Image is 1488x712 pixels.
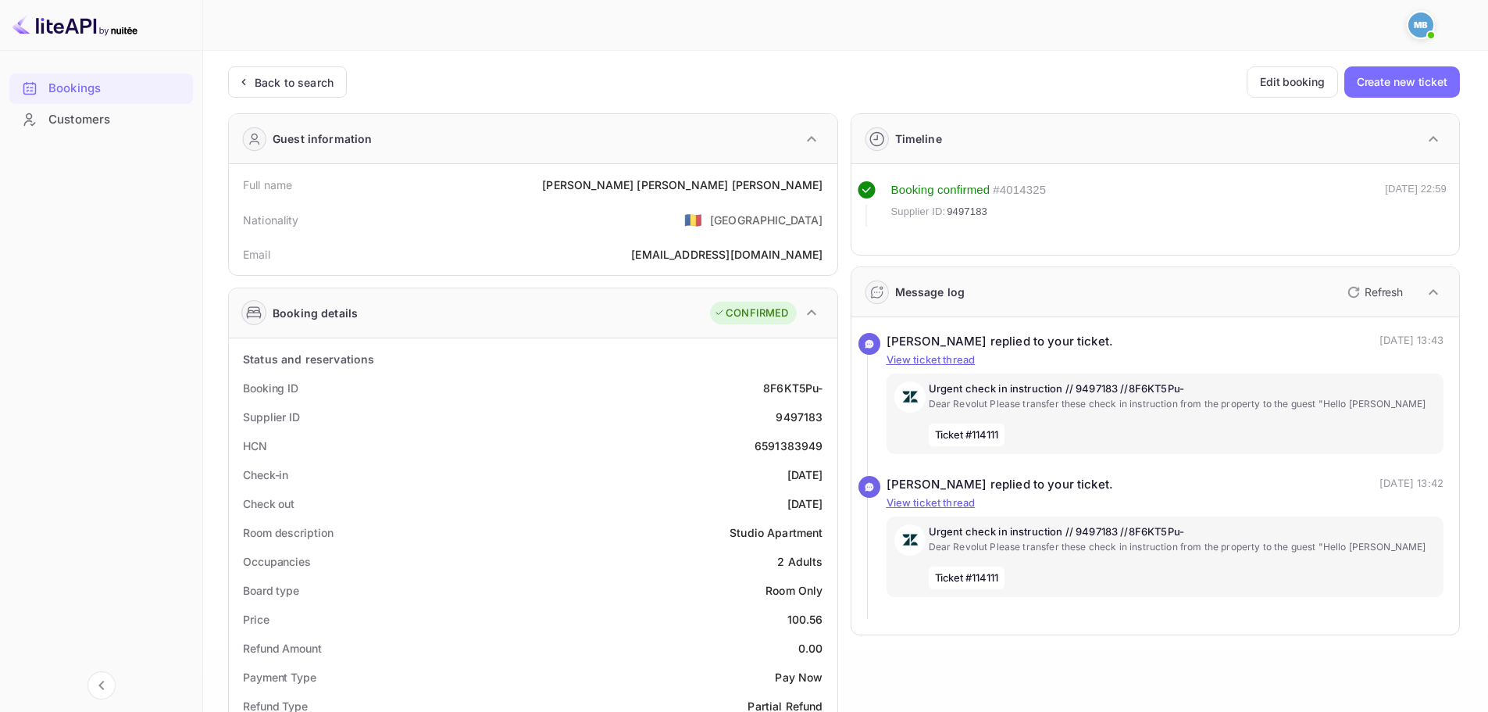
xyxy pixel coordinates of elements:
[243,582,299,599] div: Board type
[887,352,1444,368] p: View ticket thread
[929,567,1005,590] span: Ticket #114111
[929,397,1436,411] p: Dear Revolut Please transfer these check in instruction from the property to the guest "Hello [PE...
[1338,280,1409,305] button: Refresh
[894,381,926,413] img: AwvSTEc2VUhQAAAAAElFTkSuQmCC
[1365,284,1403,300] p: Refresh
[887,476,1114,494] div: [PERSON_NAME] replied to your ticket.
[243,524,333,541] div: Room description
[273,131,373,147] div: Guest information
[947,204,987,220] span: 9497183
[777,553,823,570] div: 2 Adults
[542,177,823,193] div: [PERSON_NAME] [PERSON_NAME] [PERSON_NAME]
[891,181,990,199] div: Booking confirmed
[714,306,788,321] div: CONFIRMED
[710,212,823,228] div: [GEOGRAPHIC_DATA]
[243,409,300,425] div: Supplier ID
[1344,66,1460,98] button: Create new ticket
[243,177,292,193] div: Full name
[765,582,823,599] div: Room Only
[891,204,946,220] span: Supplier ID:
[1408,13,1433,38] img: Mohcine Belkhir
[631,246,823,263] div: [EMAIL_ADDRESS][DOMAIN_NAME]
[243,669,316,685] div: Payment Type
[9,105,193,134] a: Customers
[243,351,374,367] div: Status and reservations
[9,73,193,104] div: Bookings
[1247,66,1338,98] button: Edit booking
[730,524,823,541] div: Studio Apartment
[243,438,267,454] div: HCN
[9,105,193,135] div: Customers
[776,409,823,425] div: 9497183
[1379,476,1443,494] p: [DATE] 13:42
[787,496,823,512] div: [DATE]
[929,381,1436,397] p: Urgent check in instruction // 9497183 //8F6KT5Pu-
[273,305,358,321] div: Booking details
[887,496,1444,511] p: View ticket thread
[243,380,298,396] div: Booking ID
[798,640,823,657] div: 0.00
[1379,333,1443,351] p: [DATE] 13:43
[243,640,322,657] div: Refund Amount
[787,467,823,483] div: [DATE]
[243,212,299,228] div: Nationality
[763,380,823,396] div: 8F6KT5Pu-
[887,333,1114,351] div: [PERSON_NAME] replied to your ticket.
[243,496,294,512] div: Check out
[684,206,702,234] span: United States
[87,671,116,699] button: Collapse navigation
[894,524,926,556] img: AwvSTEc2VUhQAAAAAElFTkSuQmCC
[1385,181,1447,227] div: [DATE] 22:59
[993,181,1046,199] div: # 4014325
[895,284,965,300] div: Message log
[243,467,288,483] div: Check-in
[243,246,270,263] div: Email
[48,111,185,129] div: Customers
[929,540,1436,554] p: Dear Revolut Please transfer these check in instruction from the property to the guest "Hello [PE...
[243,553,311,570] div: Occupancies
[895,131,942,147] div: Timeline
[255,74,334,91] div: Back to search
[243,611,269,628] div: Price
[9,73,193,102] a: Bookings
[775,669,823,685] div: Pay Now
[929,524,1436,540] p: Urgent check in instruction // 9497183 //8F6KT5Pu-
[12,13,137,38] img: LiteAPI logo
[929,424,1005,447] span: Ticket #114111
[787,611,823,628] div: 100.56
[755,438,823,454] div: 6591383949
[48,80,185,98] div: Bookings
